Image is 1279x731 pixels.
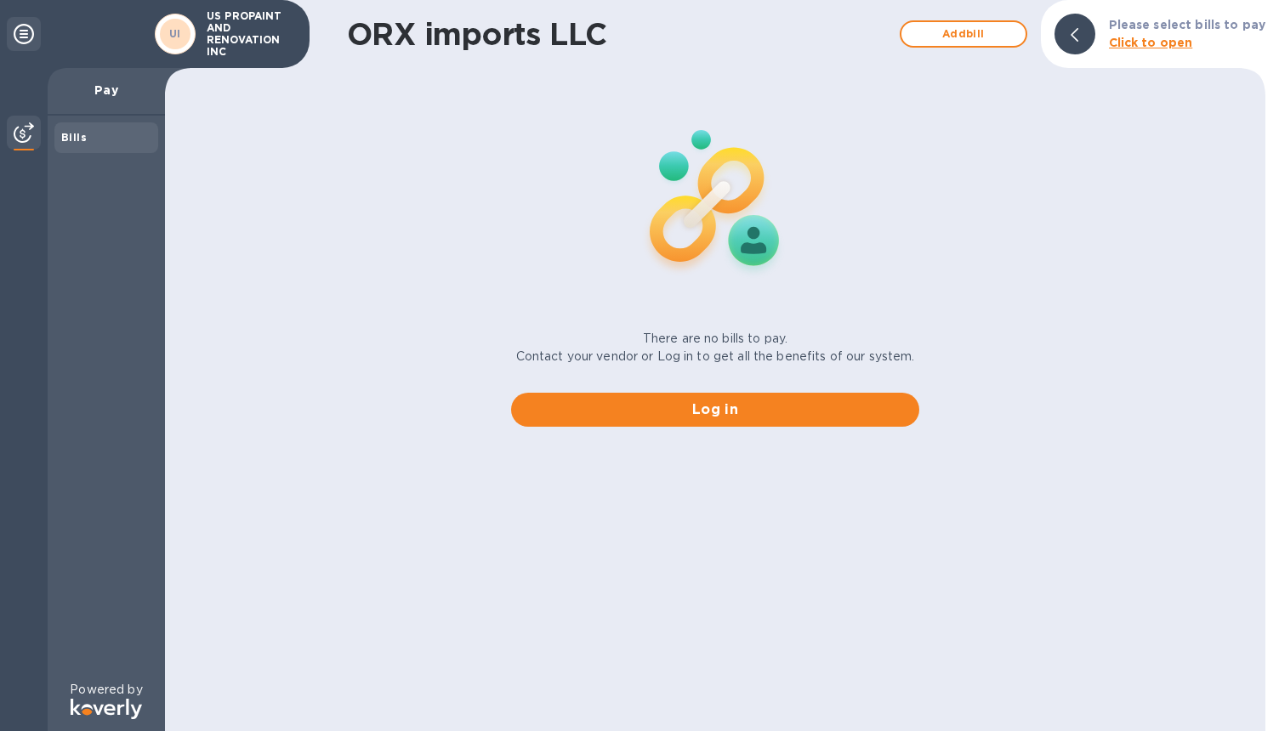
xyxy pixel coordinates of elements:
b: UI [169,27,181,40]
b: Please select bills to pay [1109,18,1265,31]
p: There are no bills to pay. Contact your vendor or Log in to get all the benefits of our system. [516,330,915,365]
p: US PROPAINT AND RENOVATION INC [207,10,292,58]
p: Powered by [70,681,142,699]
button: Log in [511,393,919,427]
span: Log in [525,399,906,420]
img: Logo [71,699,142,719]
b: Click to open [1109,36,1193,49]
button: Addbill [900,20,1027,48]
p: Pay [61,82,151,99]
b: Bills [61,131,87,144]
span: Add bill [915,24,1012,44]
h1: ORX imports LLC [347,16,891,52]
